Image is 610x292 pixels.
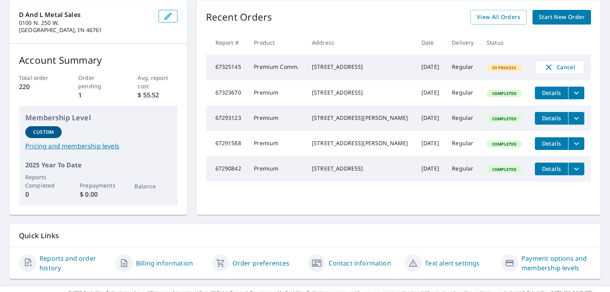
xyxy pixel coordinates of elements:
p: $ 0.00 [80,190,116,199]
td: [DATE] [415,156,446,182]
td: Regular [446,54,480,80]
th: Status [480,31,529,54]
button: detailsBtn-67290842 [535,163,568,175]
th: Product [247,31,306,54]
p: 0 [25,190,62,199]
td: 67325145 [206,54,248,80]
p: $ 55.52 [138,90,177,100]
p: Account Summary [19,53,178,67]
p: [GEOGRAPHIC_DATA], IN 46761 [19,27,152,34]
p: Balance [134,182,171,190]
th: Delivery [446,31,480,54]
p: Reports Completed [25,173,62,190]
p: Custom [33,129,54,136]
a: View All Orders [470,10,527,25]
p: Membership Level [25,112,171,123]
span: Completed [487,141,521,147]
a: Payment options and membership levels [521,254,591,273]
span: Cancel [543,63,576,72]
p: 1 [78,90,118,100]
a: Contact information [329,258,391,268]
span: Details [540,114,563,122]
p: Recent Orders [206,10,272,25]
td: [DATE] [415,54,446,80]
td: Regular [446,131,480,156]
td: 67293123 [206,106,248,131]
span: Completed [487,91,521,96]
button: detailsBtn-67293123 [535,112,568,125]
span: Details [540,140,563,147]
button: detailsBtn-67291588 [535,137,568,150]
span: In Process [487,65,521,70]
td: [DATE] [415,80,446,106]
td: [DATE] [415,106,446,131]
p: Order pending [78,74,118,90]
p: Avg. report cost [138,74,177,90]
p: 2025 Year To Date [25,160,171,170]
span: Completed [487,116,521,121]
td: [DATE] [415,131,446,156]
div: [STREET_ADDRESS] [312,63,409,71]
p: D And L Metal Sales [19,10,152,19]
button: filesDropdownBtn-67293123 [568,112,584,125]
div: [STREET_ADDRESS][PERSON_NAME] [312,139,409,147]
td: Premium [247,156,306,182]
td: Premium Comm. [247,54,306,80]
button: filesDropdownBtn-67291588 [568,137,584,150]
p: Quick Links [19,231,591,241]
p: 220 [19,82,59,91]
a: Reports and order history [40,254,109,273]
p: 0100 N. 250 W. [19,19,152,27]
span: View All Orders [477,12,520,22]
button: filesDropdownBtn-67290842 [568,163,584,175]
div: [STREET_ADDRESS] [312,165,409,173]
td: Regular [446,156,480,182]
th: Address [306,31,415,54]
td: Regular [446,80,480,106]
td: 67291588 [206,131,248,156]
th: Date [415,31,446,54]
div: [STREET_ADDRESS] [312,89,409,97]
div: [STREET_ADDRESS][PERSON_NAME] [312,114,409,122]
span: Details [540,165,563,173]
td: Regular [446,106,480,131]
button: detailsBtn-67323670 [535,87,568,99]
button: Cancel [535,61,584,74]
a: Start New Order [533,10,591,25]
td: Premium [247,80,306,106]
span: Details [540,89,563,97]
span: Start New Order [539,12,585,22]
a: Pricing and membership levels [25,141,171,151]
td: Premium [247,131,306,156]
a: Order preferences [232,258,290,268]
a: Text alert settings [425,258,480,268]
td: Premium [247,106,306,131]
p: Prepayments [80,181,116,190]
td: 67290842 [206,156,248,182]
th: Report # [206,31,248,54]
button: filesDropdownBtn-67323670 [568,87,584,99]
p: Total order [19,74,59,82]
span: Completed [487,167,521,172]
a: Billing information [136,258,193,268]
td: 67323670 [206,80,248,106]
